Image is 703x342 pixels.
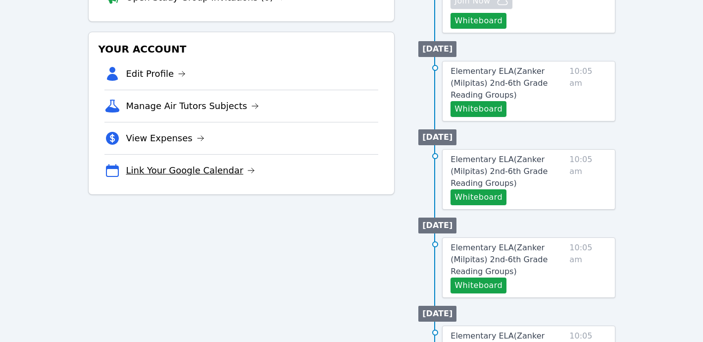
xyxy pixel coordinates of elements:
[451,243,548,276] span: Elementary ELA ( Zanker (Milpitas) 2nd-6th Grade Reading Groups )
[418,218,456,233] li: [DATE]
[126,67,186,81] a: Edit Profile
[97,40,387,58] h3: Your Account
[126,99,259,113] a: Manage Air Tutors Subjects
[451,13,506,29] button: Whiteboard
[451,278,506,293] button: Whiteboard
[451,189,506,205] button: Whiteboard
[418,129,456,145] li: [DATE]
[418,306,456,322] li: [DATE]
[569,242,606,293] span: 10:05 am
[569,154,606,205] span: 10:05 am
[451,101,506,117] button: Whiteboard
[451,66,548,100] span: Elementary ELA ( Zanker (Milpitas) 2nd-6th Grade Reading Groups )
[451,155,548,188] span: Elementary ELA ( Zanker (Milpitas) 2nd-6th Grade Reading Groups )
[126,131,204,145] a: View Expenses
[451,65,565,101] a: Elementary ELA(Zanker (Milpitas) 2nd-6th Grade Reading Groups)
[451,242,565,278] a: Elementary ELA(Zanker (Milpitas) 2nd-6th Grade Reading Groups)
[126,164,255,177] a: Link Your Google Calendar
[451,154,565,189] a: Elementary ELA(Zanker (Milpitas) 2nd-6th Grade Reading Groups)
[418,41,456,57] li: [DATE]
[569,65,606,117] span: 10:05 am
